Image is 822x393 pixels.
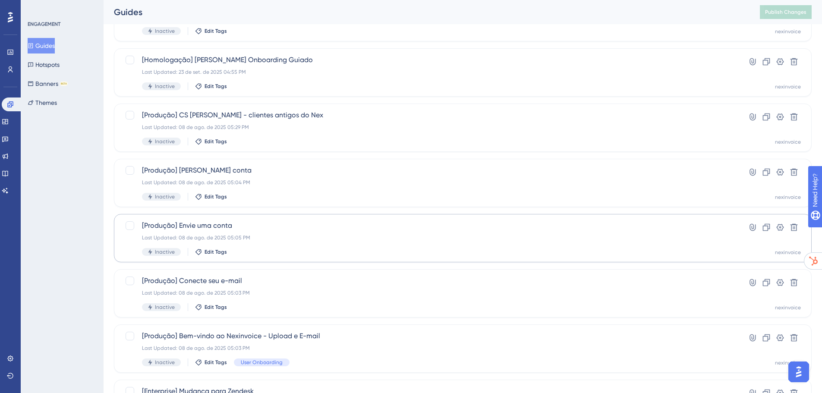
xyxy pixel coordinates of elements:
[155,83,175,90] span: Inactive
[28,95,57,110] button: Themes
[60,82,68,86] div: BETA
[195,248,227,255] button: Edit Tags
[114,6,738,18] div: Guides
[142,234,715,241] div: Last Updated: 08 de ago. de 2025 05:05 PM
[142,69,715,75] div: Last Updated: 23 de set. de 2025 04:55 PM
[205,193,227,200] span: Edit Tags
[142,345,715,352] div: Last Updated: 08 de ago. de 2025 05:03 PM
[28,76,68,91] button: BannersBETA
[142,331,715,341] span: [Produção] Bem-vindo ao Nexinvoice - Upload e E-mail
[142,124,715,131] div: Last Updated: 08 de ago. de 2025 05:29 PM
[760,5,812,19] button: Publish Changes
[142,179,715,186] div: Last Updated: 08 de ago. de 2025 05:04 PM
[142,110,715,120] span: [Produção] CS [PERSON_NAME] - clientes antigos do Nex
[155,28,175,35] span: Inactive
[775,194,801,201] div: nexinvoice
[775,304,801,311] div: nexinvoice
[195,304,227,311] button: Edit Tags
[155,248,175,255] span: Inactive
[241,359,283,366] span: User Onboarding
[205,304,227,311] span: Edit Tags
[142,289,715,296] div: Last Updated: 08 de ago. de 2025 05:03 PM
[205,359,227,366] span: Edit Tags
[765,9,806,16] span: Publish Changes
[775,83,801,90] div: nexinvoice
[195,28,227,35] button: Edit Tags
[786,359,812,385] iframe: UserGuiding AI Assistant Launcher
[142,220,715,231] span: [Produção] Envie uma conta
[142,165,715,176] span: [Produção] [PERSON_NAME] conta
[775,28,801,35] div: nexinvoice
[142,55,715,65] span: [Homologação] [PERSON_NAME] Onboarding Guiado
[20,2,54,13] span: Need Help?
[155,304,175,311] span: Inactive
[775,249,801,256] div: nexinvoice
[155,138,175,145] span: Inactive
[205,28,227,35] span: Edit Tags
[195,193,227,200] button: Edit Tags
[28,38,55,53] button: Guides
[195,83,227,90] button: Edit Tags
[205,138,227,145] span: Edit Tags
[155,193,175,200] span: Inactive
[195,359,227,366] button: Edit Tags
[28,57,60,72] button: Hotspots
[195,138,227,145] button: Edit Tags
[205,83,227,90] span: Edit Tags
[155,359,175,366] span: Inactive
[205,248,227,255] span: Edit Tags
[28,21,60,28] div: ENGAGEMENT
[775,138,801,145] div: nexinvoice
[142,276,715,286] span: [Produção] Conecte seu e-mail
[775,359,801,366] div: nexinvoice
